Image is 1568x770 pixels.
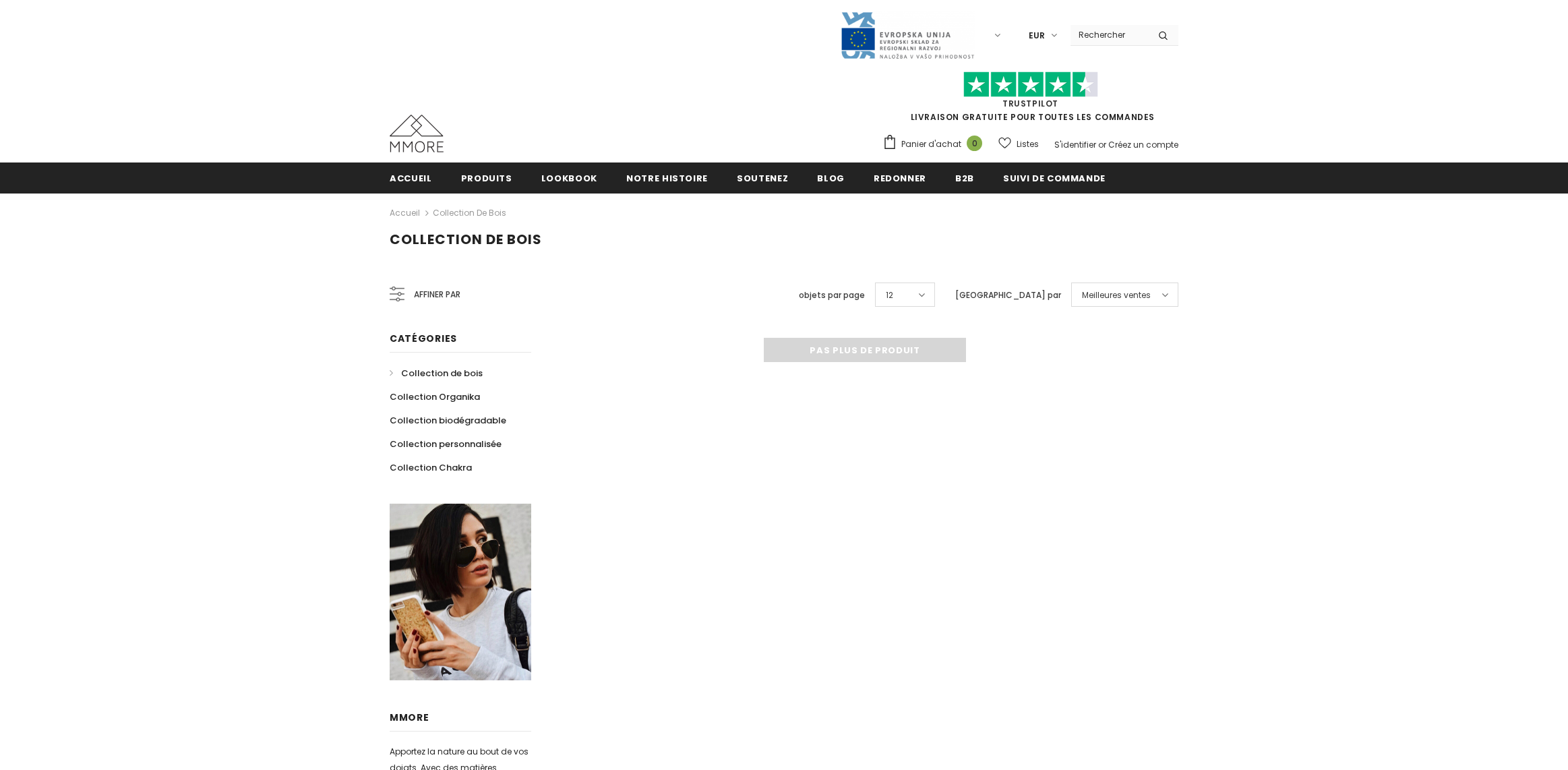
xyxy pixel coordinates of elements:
[390,711,429,724] span: MMORE
[1029,29,1045,42] span: EUR
[626,172,708,185] span: Notre histoire
[390,205,420,221] a: Accueil
[1082,289,1151,302] span: Meilleures ventes
[390,390,480,403] span: Collection Organika
[817,162,845,193] a: Blog
[799,289,865,302] label: objets par page
[414,287,460,302] span: Affiner par
[461,172,512,185] span: Produits
[1003,172,1106,185] span: Suivi de commande
[874,172,926,185] span: Redonner
[955,172,974,185] span: B2B
[390,332,457,345] span: Catégories
[390,162,432,193] a: Accueil
[390,432,502,456] a: Collection personnalisée
[874,162,926,193] a: Redonner
[626,162,708,193] a: Notre histoire
[390,361,483,385] a: Collection de bois
[390,172,432,185] span: Accueil
[390,438,502,450] span: Collection personnalisée
[882,78,1178,123] span: LIVRAISON GRATUITE POUR TOUTES LES COMMANDES
[390,414,506,427] span: Collection biodégradable
[390,230,542,249] span: Collection de bois
[390,461,472,474] span: Collection Chakra
[390,385,480,409] a: Collection Organika
[955,162,974,193] a: B2B
[967,136,982,151] span: 0
[461,162,512,193] a: Produits
[1071,25,1148,45] input: Search Site
[390,409,506,432] a: Collection biodégradable
[541,172,597,185] span: Lookbook
[1003,162,1106,193] a: Suivi de commande
[1108,139,1178,150] a: Créez un compte
[401,367,483,380] span: Collection de bois
[817,172,845,185] span: Blog
[840,29,975,40] a: Javni Razpis
[886,289,893,302] span: 12
[1054,139,1096,150] a: S'identifier
[1002,98,1058,109] a: TrustPilot
[901,138,961,151] span: Panier d'achat
[737,172,788,185] span: soutenez
[541,162,597,193] a: Lookbook
[882,134,989,154] a: Panier d'achat 0
[390,456,472,479] a: Collection Chakra
[963,71,1098,98] img: Faites confiance aux étoiles pilotes
[840,11,975,60] img: Javni Razpis
[955,289,1061,302] label: [GEOGRAPHIC_DATA] par
[433,207,506,218] a: Collection de bois
[1098,139,1106,150] span: or
[1017,138,1039,151] span: Listes
[390,115,444,152] img: Cas MMORE
[737,162,788,193] a: soutenez
[998,132,1039,156] a: Listes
